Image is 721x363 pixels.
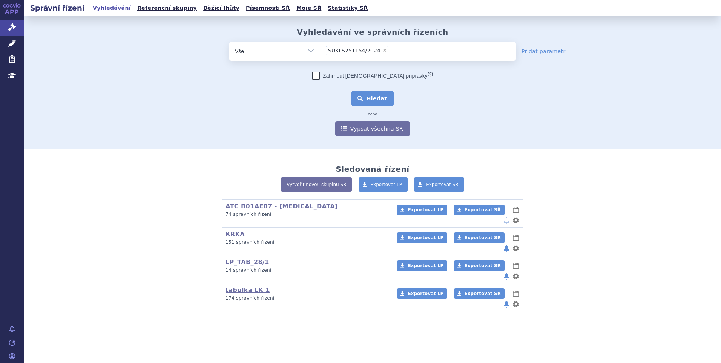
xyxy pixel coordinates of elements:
[454,205,505,215] a: Exportovat SŘ
[397,205,447,215] a: Exportovat LP
[414,177,464,192] a: Exportovat SŘ
[226,267,387,274] p: 14 správních řízení
[426,182,459,187] span: Exportovat SŘ
[512,205,520,214] button: lhůty
[397,232,447,243] a: Exportovat LP
[454,260,505,271] a: Exportovat SŘ
[512,300,520,309] button: nastavení
[382,48,387,52] span: ×
[294,3,324,13] a: Moje SŘ
[512,289,520,298] button: lhůty
[226,286,270,294] a: tabulka LK 1
[244,3,292,13] a: Písemnosti SŘ
[465,235,501,240] span: Exportovat SŘ
[465,291,501,296] span: Exportovat SŘ
[408,207,443,212] span: Exportovat LP
[428,72,433,77] abbr: (?)
[336,165,409,174] h2: Sledovaná řízení
[512,261,520,270] button: lhůty
[91,3,133,13] a: Vyhledávání
[201,3,242,13] a: Běžící lhůty
[512,233,520,242] button: lhůty
[512,244,520,253] button: nastavení
[522,48,566,55] a: Přidat parametr
[135,3,199,13] a: Referenční skupiny
[312,72,433,80] label: Zahrnout [DEMOGRAPHIC_DATA] přípravky
[359,177,408,192] a: Exportovat LP
[408,263,443,268] span: Exportovat LP
[226,258,269,266] a: LP_TAB_28/1
[503,300,510,309] button: notifikace
[503,272,510,281] button: notifikace
[371,182,402,187] span: Exportovat LP
[454,232,505,243] a: Exportovat SŘ
[226,211,387,218] p: 74 správních řízení
[503,216,510,225] button: notifikace
[465,207,501,212] span: Exportovat SŘ
[351,91,394,106] button: Hledat
[408,291,443,296] span: Exportovat LP
[397,288,447,299] a: Exportovat LP
[226,203,338,210] a: ATC B01AE07 - [MEDICAL_DATA]
[325,3,370,13] a: Statistiky SŘ
[512,272,520,281] button: nastavení
[454,288,505,299] a: Exportovat SŘ
[297,28,448,37] h2: Vyhledávání ve správních řízeních
[512,216,520,225] button: nastavení
[281,177,352,192] a: Vytvořit novou skupinu SŘ
[391,46,395,55] input: SUKLS251154/2024
[503,244,510,253] button: notifikace
[465,263,501,268] span: Exportovat SŘ
[397,260,447,271] a: Exportovat LP
[335,121,410,136] a: Vypsat všechna SŘ
[364,112,381,117] i: nebo
[226,239,387,246] p: 151 správních řízení
[328,48,380,53] span: SUKLS251154/2024
[226,295,387,301] p: 174 správních řízení
[24,3,91,13] h2: Správní řízení
[408,235,443,240] span: Exportovat LP
[226,231,245,238] a: KRKA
